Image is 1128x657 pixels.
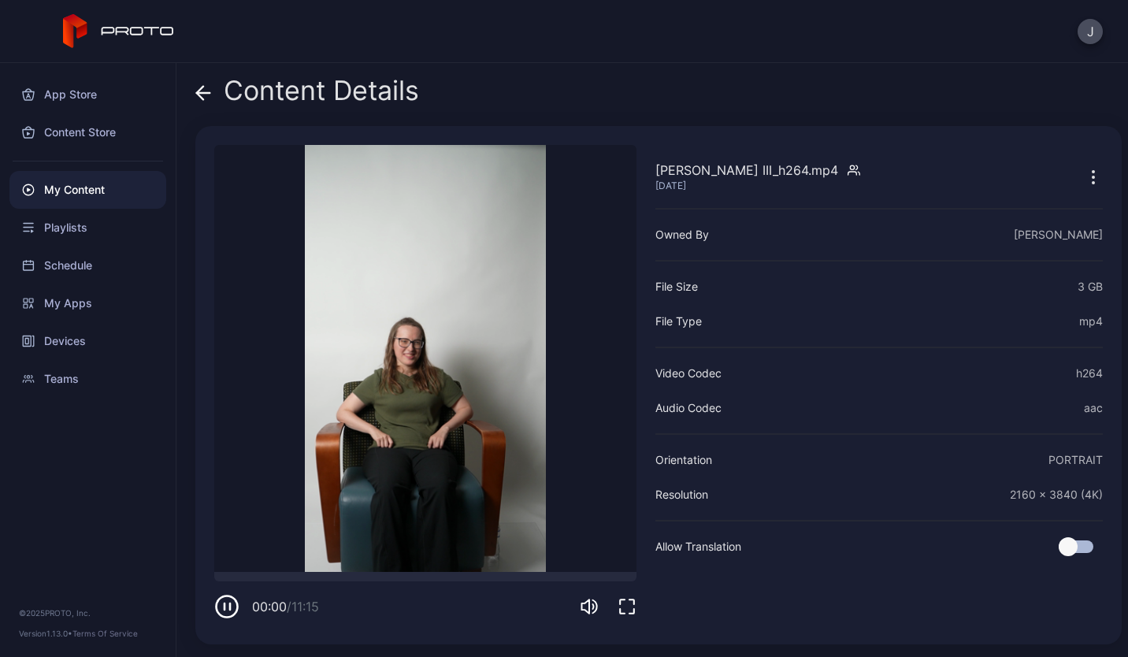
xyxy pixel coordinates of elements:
[655,485,708,504] div: Resolution
[655,399,722,418] div: Audio Codec
[1078,277,1103,296] div: 3 GB
[1048,451,1103,470] div: PORTRAIT
[655,161,838,180] div: [PERSON_NAME] III_h264.mp4
[655,537,741,556] div: Allow Translation
[655,364,722,383] div: Video Codec
[9,284,166,322] a: My Apps
[195,76,419,113] div: Content Details
[1076,364,1103,383] div: h264
[655,277,698,296] div: File Size
[9,76,166,113] a: App Store
[655,180,838,192] div: [DATE]
[9,322,166,360] a: Devices
[1079,312,1103,331] div: mp4
[72,629,138,638] a: Terms Of Service
[252,597,319,616] div: 00:00
[1014,225,1103,244] div: [PERSON_NAME]
[9,209,166,247] a: Playlists
[9,247,166,284] a: Schedule
[9,360,166,398] a: Teams
[9,113,166,151] a: Content Store
[287,599,319,614] span: / 11:15
[655,225,709,244] div: Owned By
[214,145,636,572] video: Sorry, your browser doesn‘t support embedded videos
[19,629,72,638] span: Version 1.13.0 •
[9,171,166,209] a: My Content
[655,312,702,331] div: File Type
[1010,485,1103,504] div: 2160 x 3840 (4K)
[1078,19,1103,44] button: J
[1084,399,1103,418] div: aac
[655,451,712,470] div: Orientation
[19,607,157,619] div: © 2025 PROTO, Inc.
